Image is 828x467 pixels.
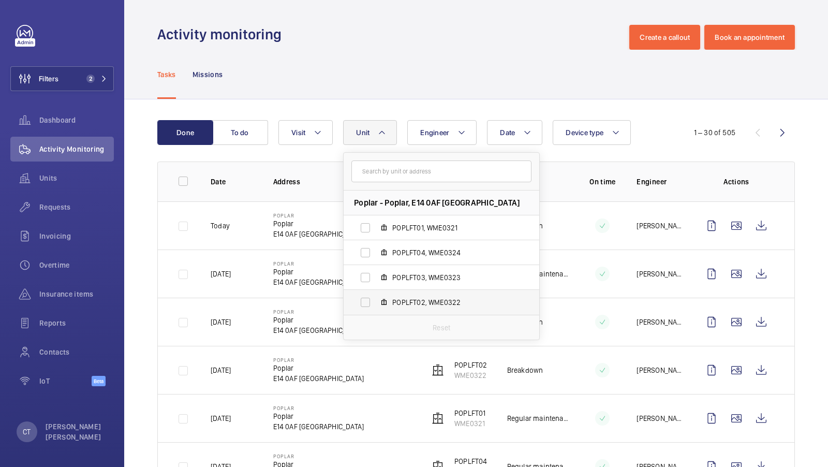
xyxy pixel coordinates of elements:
span: Invoicing [39,231,114,241]
span: Insurance items [39,289,114,299]
button: Done [157,120,213,145]
p: E14 0AF [GEOGRAPHIC_DATA] [273,229,364,239]
p: [PERSON_NAME] [637,221,683,231]
p: [DATE] [211,413,231,424]
span: Filters [39,74,58,84]
p: [DATE] [211,317,231,327]
p: Reset [433,323,450,333]
span: Overtime [39,260,114,270]
p: On time [585,177,620,187]
span: Activity Monitoring [39,144,114,154]
span: POPLFT01, WME0321 [392,223,512,233]
p: CT [23,427,31,437]
button: Engineer [407,120,477,145]
h1: Activity monitoring [157,25,288,44]
p: Poplar [273,453,364,459]
p: Date [211,177,257,187]
p: Actions [699,177,774,187]
p: Poplar [273,267,364,277]
button: Unit [343,120,397,145]
p: Missions [193,69,223,80]
p: Engineer [637,177,683,187]
span: Dashboard [39,115,114,125]
span: Units [39,173,114,183]
span: Device type [566,128,603,137]
span: Requests [39,202,114,212]
p: [PERSON_NAME] [637,365,683,375]
p: Poplar [273,218,364,229]
button: Create a callout [629,25,700,50]
span: Contacts [39,347,114,357]
p: Regular maintenance [507,413,569,424]
span: Reports [39,318,114,328]
button: Visit [278,120,333,145]
div: 1 – 30 of 505 [694,127,735,138]
p: Poplar [273,309,364,315]
span: POPLFT02, WME0322 [392,297,512,308]
p: Poplar [273,260,364,267]
button: Date [487,120,542,145]
p: POPLFT02 [454,360,487,370]
p: Tasks [157,69,176,80]
span: Date [500,128,515,137]
p: Poplar [273,411,364,421]
p: WME0321 [454,418,485,429]
p: Poplar [273,363,364,373]
p: Today [211,221,230,231]
span: POPLFT03, WME0323 [392,272,512,283]
p: Poplar [273,357,364,363]
input: Search by unit or address [351,160,531,182]
p: E14 0AF [GEOGRAPHIC_DATA] [273,277,364,287]
button: Filters2 [10,66,114,91]
span: Poplar - Poplar, E14 0AF [GEOGRAPHIC_DATA] [354,197,520,208]
p: WME0322 [454,370,487,381]
p: Breakdown [507,365,543,375]
span: Unit [356,128,369,137]
p: POPLFT01 [454,408,485,418]
p: [PERSON_NAME] [637,317,683,327]
p: [DATE] [211,365,231,375]
button: To do [212,120,268,145]
p: POPLFT04 [454,456,487,466]
p: [PERSON_NAME] [637,413,683,424]
p: [PERSON_NAME] [PERSON_NAME] [46,421,108,442]
p: E14 0AF [GEOGRAPHIC_DATA] [273,421,364,432]
span: Beta [92,376,106,386]
img: elevator.svg [432,364,444,376]
p: E14 0AF [GEOGRAPHIC_DATA] [273,325,364,335]
p: Poplar [273,405,364,411]
span: IoT [39,376,92,386]
span: Engineer [420,128,449,137]
p: Poplar [273,315,364,325]
img: elevator.svg [432,412,444,425]
button: Device type [553,120,631,145]
p: Poplar [273,212,364,218]
span: Visit [291,128,305,137]
p: Address [273,177,412,187]
p: [PERSON_NAME] [637,269,683,279]
p: [DATE] [211,269,231,279]
p: E14 0AF [GEOGRAPHIC_DATA] [273,373,364,384]
span: POPLFT04, WME0324 [392,247,512,258]
button: Book an appointment [704,25,795,50]
span: 2 [86,75,95,83]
